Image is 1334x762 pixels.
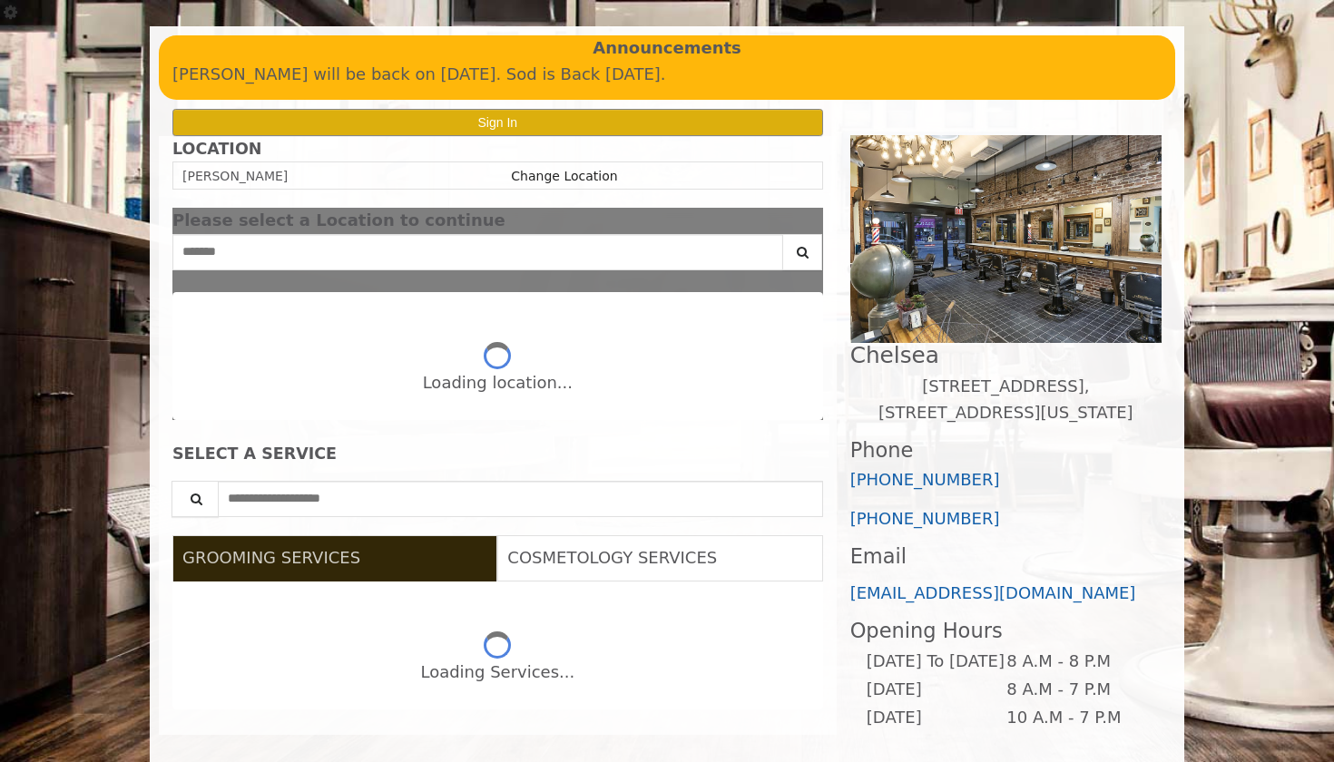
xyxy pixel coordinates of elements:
h3: Email [850,545,1162,568]
h3: Phone [850,439,1162,462]
h3: Opening Hours [850,620,1162,642]
div: Loading Services... [420,659,574,686]
span: Please select a Location to continue [172,210,505,230]
p: [STREET_ADDRESS],[STREET_ADDRESS][US_STATE] [850,374,1162,426]
span: COSMETOLOGY SERVICES [507,548,717,567]
td: 10 A.M - 7 P.M [1005,704,1146,732]
i: Search button [792,246,813,259]
div: Loading location... [423,370,573,396]
div: Center Select [172,234,823,279]
h2: Chelsea [850,343,1162,367]
b: Announcements [593,35,741,62]
b: LOCATION [172,140,261,158]
a: [PHONE_NUMBER] [850,509,1000,528]
button: Sign In [172,109,823,135]
span: [PERSON_NAME] [182,169,288,183]
input: Search Center [172,234,783,270]
div: Grooming services [172,581,823,709]
td: [DATE] [866,704,1005,732]
button: close dialog [796,215,823,227]
td: 8 A.M - 8 P.M [1005,648,1146,676]
button: Service Search [172,481,219,517]
div: SELECT A SERVICE [172,445,823,463]
a: [PHONE_NUMBER] [850,470,1000,489]
a: Change Location [511,169,617,183]
span: GROOMING SERVICES [182,548,360,567]
td: [DATE] [866,676,1005,704]
a: [EMAIL_ADDRESS][DOMAIN_NAME] [850,583,1136,602]
p: [PERSON_NAME] will be back on [DATE]. Sod is Back [DATE]. [172,62,1162,88]
td: 8 A.M - 7 P.M [1005,676,1146,704]
td: [DATE] To [DATE] [866,648,1005,676]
